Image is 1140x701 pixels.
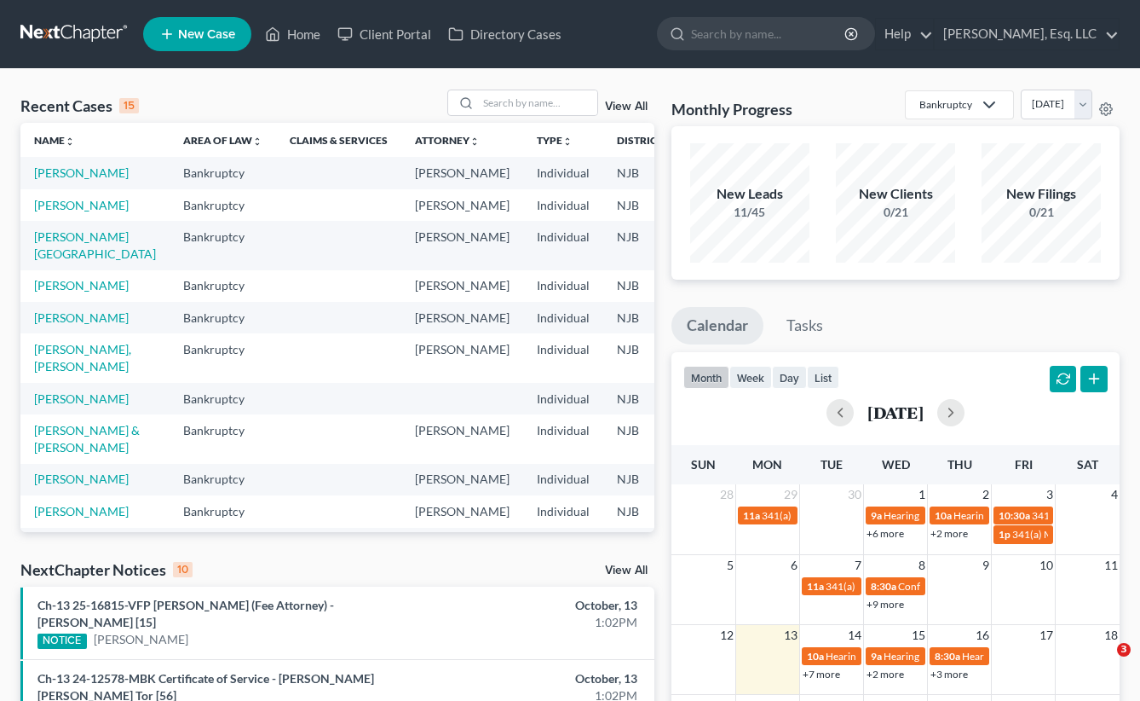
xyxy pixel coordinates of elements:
[974,625,991,646] span: 16
[170,495,276,527] td: Bankruptcy
[999,509,1030,522] span: 10:30a
[440,19,570,49] a: Directory Cases
[826,650,1049,663] span: Hearing for [PERSON_NAME] & [PERSON_NAME]
[691,18,847,49] input: Search by name...
[935,650,960,663] span: 8:30a
[947,457,972,472] span: Thu
[671,307,763,345] a: Calendar
[65,136,75,147] i: unfold_more
[401,333,523,382] td: [PERSON_NAME]
[771,307,838,345] a: Tasks
[803,668,840,681] a: +7 more
[605,565,648,576] a: View All
[807,366,839,389] button: list
[34,391,129,406] a: [PERSON_NAME]
[690,204,809,221] div: 11/45
[853,555,863,576] span: 7
[935,509,952,522] span: 10a
[603,221,687,269] td: NJB
[20,96,139,116] div: Recent Cases
[401,189,523,221] td: [PERSON_NAME]
[170,528,276,559] td: Bankruptcy
[1015,457,1033,472] span: Fri
[37,598,334,629] a: Ch-13 25-16815-VFP [PERSON_NAME] (Fee Attorney) - [PERSON_NAME] [15]
[690,184,809,204] div: New Leads
[820,457,843,472] span: Tue
[170,270,276,302] td: Bankruptcy
[183,134,262,147] a: Area of Lawunfold_more
[871,650,882,663] span: 9a
[603,270,687,302] td: NJB
[34,134,75,147] a: Nameunfold_more
[401,302,523,333] td: [PERSON_NAME]
[603,302,687,333] td: NJB
[401,221,523,269] td: [PERSON_NAME]
[919,97,972,112] div: Bankruptcy
[170,302,276,333] td: Bankruptcy
[478,90,597,115] input: Search by name...
[772,366,807,389] button: day
[603,414,687,463] td: NJB
[605,101,648,113] a: View All
[34,198,129,212] a: [PERSON_NAME]
[917,555,927,576] span: 8
[170,414,276,463] td: Bankruptcy
[523,157,603,188] td: Individual
[603,464,687,495] td: NJB
[782,484,799,505] span: 29
[898,580,1091,593] span: Confirmation hearing for [PERSON_NAME]
[836,184,955,204] div: New Clients
[1103,625,1120,646] span: 18
[170,333,276,382] td: Bankruptcy
[449,614,637,631] div: 1:02PM
[718,625,735,646] span: 12
[523,270,603,302] td: Individual
[603,495,687,527] td: NJB
[401,157,523,188] td: [PERSON_NAME]
[523,528,603,559] td: Individual
[94,631,188,648] a: [PERSON_NAME]
[962,650,1095,663] span: Hearing for [PERSON_NAME]
[718,484,735,505] span: 28
[523,383,603,414] td: Individual
[1045,484,1055,505] span: 3
[523,414,603,463] td: Individual
[871,509,882,522] span: 9a
[37,634,87,649] div: NOTICE
[537,134,573,147] a: Typeunfold_more
[449,597,637,614] div: October, 13
[170,383,276,414] td: Bankruptcy
[867,668,904,681] a: +2 more
[34,342,131,374] a: [PERSON_NAME], [PERSON_NAME]
[34,165,129,180] a: [PERSON_NAME]
[523,333,603,382] td: Individual
[910,625,927,646] span: 15
[1103,555,1120,576] span: 11
[252,136,262,147] i: unfold_more
[683,366,729,389] button: month
[34,423,140,455] a: [PERSON_NAME] & [PERSON_NAME]
[982,184,1101,204] div: New Filings
[469,136,480,147] i: unfold_more
[178,28,235,41] span: New Case
[807,580,824,593] span: 11a
[603,528,687,559] td: NJB
[935,19,1119,49] a: [PERSON_NAME], Esq. LLC
[876,19,933,49] a: Help
[752,457,782,472] span: Mon
[1082,643,1123,684] iframe: Intercom live chat
[789,555,799,576] span: 6
[982,204,1101,221] div: 0/21
[170,157,276,188] td: Bankruptcy
[1038,625,1055,646] span: 17
[20,559,193,580] div: NextChapter Notices
[691,457,716,472] span: Sun
[1109,484,1120,505] span: 4
[34,278,129,293] a: [PERSON_NAME]
[882,457,910,472] span: Wed
[256,19,329,49] a: Home
[671,99,792,119] h3: Monthly Progress
[170,464,276,495] td: Bankruptcy
[603,189,687,221] td: NJB
[173,562,193,577] div: 10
